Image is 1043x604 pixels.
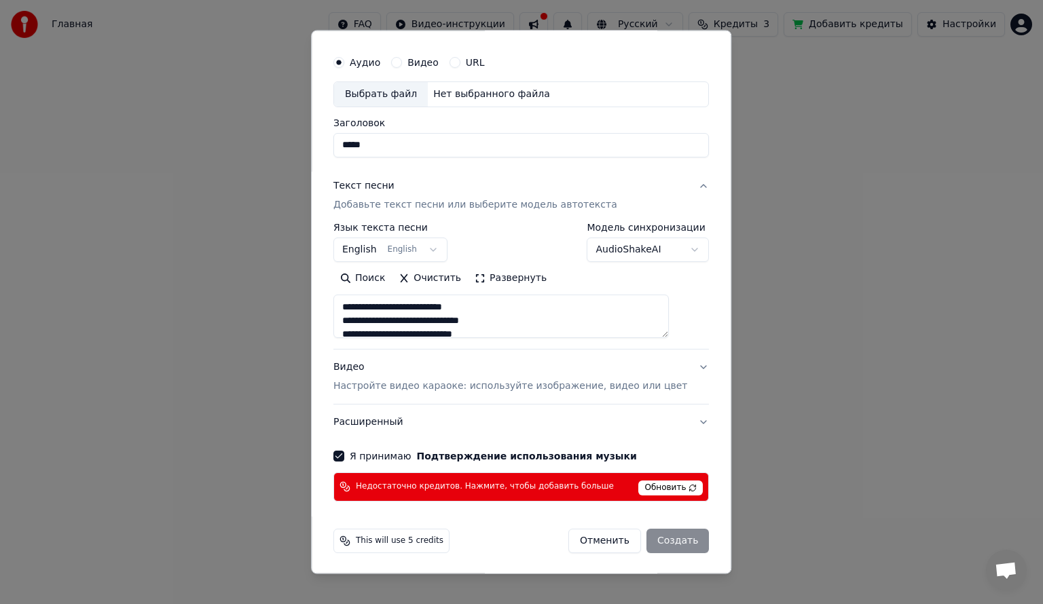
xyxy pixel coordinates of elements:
[428,88,555,102] div: Нет выбранного файла
[333,168,709,223] button: Текст песниДобавьте текст песни или выберите модель автотекста
[333,179,395,193] div: Текст песни
[333,223,447,232] label: Язык текста песни
[639,480,703,495] span: Обновить
[466,58,485,68] label: URL
[333,350,709,404] button: ВидеоНастройте видео караоке: используйте изображение, видео или цвет
[333,360,687,393] div: Видео
[356,482,614,493] span: Недостаточно кредитов. Нажмите, чтобы добавить больше
[587,223,710,232] label: Модель синхронизации
[334,83,428,107] div: Выбрать файл
[333,267,392,289] button: Поиск
[417,451,637,461] button: Я принимаю
[350,58,380,68] label: Аудио
[333,198,617,212] p: Добавьте текст песни или выберите модель автотекста
[333,223,709,349] div: Текст песниДобавьте текст песни или выберите модель автотекста
[468,267,553,289] button: Развернуть
[356,535,443,546] span: This will use 5 credits
[350,451,637,461] label: Я принимаю
[333,379,687,393] p: Настройте видео караоке: используйте изображение, видео или цвет
[333,118,709,128] label: Заголовок
[333,404,709,440] button: Расширенный
[407,58,439,68] label: Видео
[568,529,641,553] button: Отменить
[392,267,469,289] button: Очистить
